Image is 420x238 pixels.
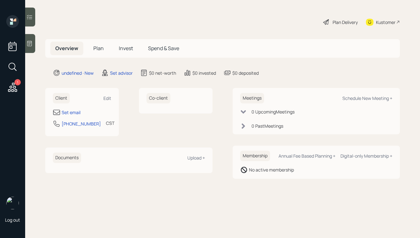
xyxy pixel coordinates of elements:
[333,19,358,26] div: Plan Delivery
[149,70,176,76] div: $0 net-worth
[340,153,392,159] div: Digital-only Membership +
[232,70,259,76] div: $0 deposited
[55,45,78,52] span: Overview
[110,70,133,76] div: Set advisor
[106,120,114,126] div: CST
[240,151,270,161] h6: Membership
[187,155,205,161] div: Upload +
[62,109,80,116] div: Set email
[192,70,216,76] div: $0 invested
[53,93,70,103] h6: Client
[240,93,264,103] h6: Meetings
[14,79,21,85] div: 1
[119,45,133,52] span: Invest
[249,166,294,173] div: No active membership
[251,123,283,129] div: 0 Past Meeting s
[53,153,81,163] h6: Documents
[62,70,94,76] div: undefined · New
[279,153,335,159] div: Annual Fee Based Planning +
[103,95,111,101] div: Edit
[6,197,19,209] img: hunter_neumayer.jpg
[342,95,392,101] div: Schedule New Meeting +
[251,108,295,115] div: 0 Upcoming Meeting s
[376,19,395,26] div: Kustomer
[93,45,104,52] span: Plan
[146,93,170,103] h6: Co-client
[148,45,179,52] span: Spend & Save
[62,120,101,127] div: [PHONE_NUMBER]
[5,217,20,223] div: Log out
